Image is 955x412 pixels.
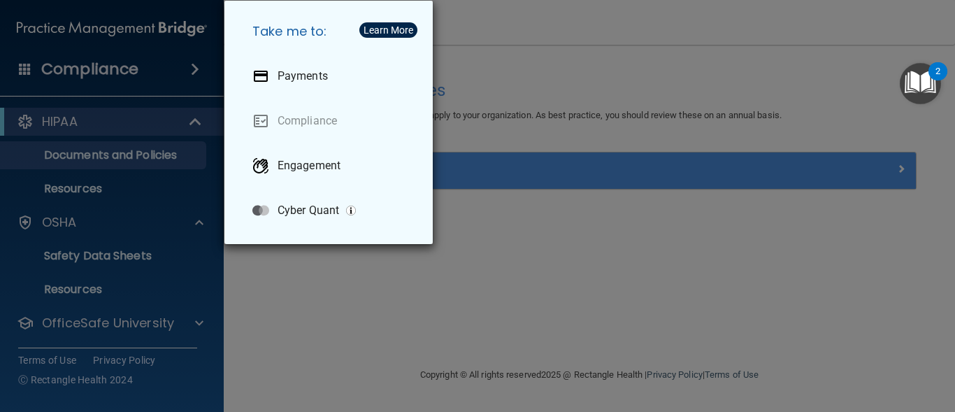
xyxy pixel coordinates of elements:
a: Payments [241,57,422,96]
p: Cyber Quant [278,204,339,218]
a: Cyber Quant [241,191,422,230]
p: Payments [278,69,328,83]
h5: Take me to: [241,12,422,51]
div: Learn More [364,25,413,35]
div: 2 [935,71,940,90]
a: Compliance [241,101,422,141]
button: Learn More [359,22,417,38]
iframe: Drift Widget Chat Controller [885,315,938,369]
button: Open Resource Center, 2 new notifications [900,63,941,104]
a: Engagement [241,146,422,185]
p: Engagement [278,159,340,173]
